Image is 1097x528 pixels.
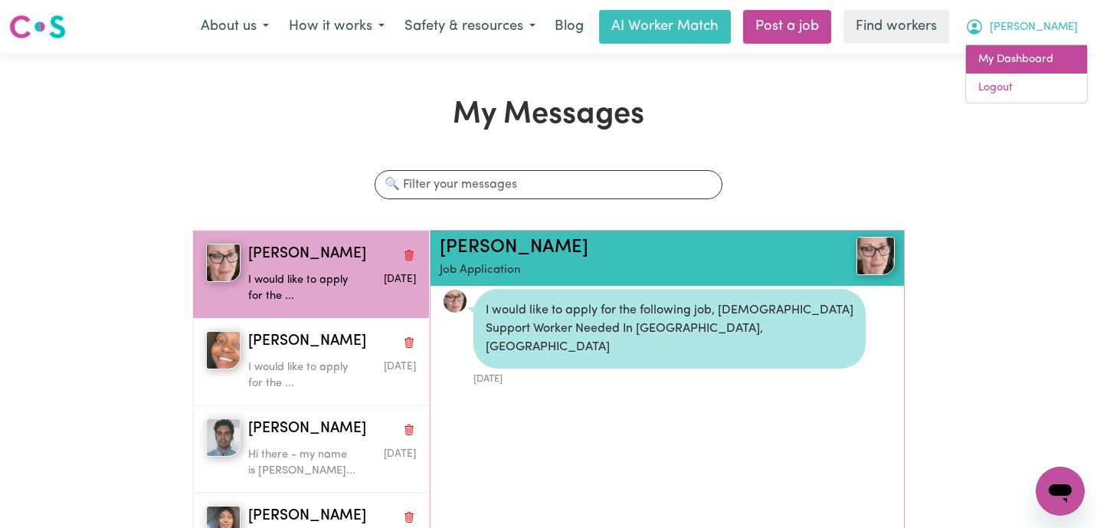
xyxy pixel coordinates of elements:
span: Message sent on September 3, 2025 [384,362,416,372]
a: Logout [966,74,1087,103]
input: 🔍 Filter your messages [375,170,722,199]
a: Find workers [843,10,949,44]
button: James S[PERSON_NAME]Delete conversationHi there - my name is [PERSON_NAME]...Message sent on Augu... [193,405,429,493]
a: AI Worker Match [599,10,731,44]
span: [PERSON_NAME] [248,244,366,266]
img: Clare W [206,244,241,282]
button: Delete conversation [402,244,416,264]
div: I would like to apply for the following job, [DEMOGRAPHIC_DATA] Support Worker Needed In [GEOGRAP... [473,289,866,369]
iframe: Button to launch messaging window [1036,467,1085,516]
img: Natasha K [206,331,241,369]
span: [PERSON_NAME] [990,19,1078,36]
a: Post a job [743,10,831,44]
a: Blog [545,10,593,44]
button: Natasha K[PERSON_NAME]Delete conversationI would like to apply for the ...Message sent on Septemb... [193,318,429,405]
a: View Clare W's profile [443,289,467,313]
p: Hi there - my name is [PERSON_NAME]... [248,447,360,480]
img: Careseekers logo [9,13,66,41]
a: My Dashboard [966,45,1087,74]
p: I would like to apply for the ... [248,359,360,392]
span: Message sent on September 5, 2025 [384,274,416,284]
button: How it works [279,11,395,43]
img: 4893B47A010C947D142E81E73E62C29F_avatar_blob [443,289,467,313]
img: View Clare W's profile [856,237,895,275]
a: Clare W [819,237,895,275]
a: [PERSON_NAME] [440,238,588,257]
div: My Account [965,44,1088,103]
img: James S [206,418,241,457]
p: I would like to apply for the ... [248,272,360,305]
div: [DATE] [473,369,866,386]
span: Message sent on August 5, 2025 [384,449,416,459]
span: [PERSON_NAME] [248,506,366,528]
p: Job Application [440,262,819,280]
span: [PERSON_NAME] [248,418,366,441]
button: Delete conversation [402,419,416,439]
h1: My Messages [192,97,905,133]
button: About us [191,11,279,43]
button: My Account [955,11,1088,43]
button: Clare W[PERSON_NAME]Delete conversationI would like to apply for the ...Message sent on September... [193,231,429,318]
a: Careseekers logo [9,9,66,44]
span: [PERSON_NAME] [248,331,366,353]
button: Delete conversation [402,332,416,352]
button: Delete conversation [402,507,416,526]
button: Safety & resources [395,11,545,43]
